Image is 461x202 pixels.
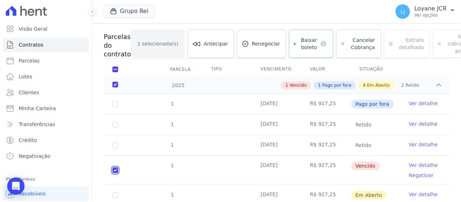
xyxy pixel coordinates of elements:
[3,38,89,52] a: Contratos
[318,82,321,89] span: 1
[170,192,174,198] span: 1
[204,40,228,47] span: Antecipar
[3,101,89,116] a: Minha Carteira
[161,62,200,77] div: Parcela
[188,30,234,58] a: Antecipar
[252,40,280,47] span: Renegociar
[112,101,118,107] input: Só é possível selecionar pagamentos em aberto
[363,82,366,89] span: 4
[351,162,380,170] span: Vencido
[170,142,174,148] span: 1
[19,190,46,197] span: Recebíveis
[112,122,118,128] input: Só é possível selecionar pagamentos em aberto
[19,73,32,80] span: Lotes
[19,152,50,160] span: Negativação
[237,30,286,58] a: Renegociar
[301,135,351,155] td: R$ 927,25
[301,115,351,135] td: R$ 927,25
[367,82,390,89] span: Em Aberto
[409,141,438,148] a: Ver detalhe
[202,62,252,77] th: Tipo
[351,100,394,108] span: Pago por fora
[390,1,461,22] button: LJ Loyane JCR Ver opções
[19,89,39,96] span: Clientes
[322,82,351,89] span: Pago por fora
[351,141,376,150] span: Retido
[170,163,174,168] span: 1
[401,82,404,89] span: 2
[3,69,89,84] a: Lotes
[3,149,89,163] a: Negativação
[285,82,288,89] span: 1
[3,85,89,100] a: Clientes
[19,25,48,33] span: Visão Geral
[19,105,56,112] span: Minha Carteira
[3,186,89,201] a: Recebíveis
[19,57,40,64] span: Parcelas
[3,117,89,132] a: Transferências
[252,115,301,135] td: [DATE]
[351,191,386,199] span: Em Aberto
[289,30,333,58] a: Baixar boleto
[252,156,301,185] td: [DATE]
[104,33,131,59] h3: Parcelas do contrato
[290,82,306,89] span: Vencido
[252,62,301,77] th: Vencimento
[351,120,376,129] span: Retido
[299,36,317,51] span: Baixar boleto
[170,101,174,107] span: 1
[112,142,118,148] input: Só é possível selecionar pagamentos em aberto
[400,9,405,14] span: LJ
[3,133,89,147] a: Crédito
[409,172,434,178] a: Negativar
[104,4,155,18] button: Grupo Rei
[414,5,447,12] p: Loyane JCR
[170,121,174,127] span: 1
[409,191,438,198] a: Ver detalhe
[6,175,86,184] div: Plataformas
[112,192,118,198] input: default
[301,156,351,185] td: R$ 927,25
[351,62,400,77] th: Situação
[7,177,24,195] div: Open Intercom Messenger
[409,162,438,169] a: Ver detalhe
[252,94,301,114] td: [DATE]
[142,40,179,47] span: selecionada(s)
[409,120,438,128] a: Ver detalhe
[409,100,438,107] a: Ver detalhe
[137,40,140,47] span: 1
[3,53,89,68] a: Parcelas
[3,22,89,36] a: Visão Geral
[19,41,43,48] span: Contratos
[19,137,37,144] span: Crédito
[301,62,351,77] th: Valor
[112,167,118,173] input: default
[406,82,419,89] span: Retido
[348,36,375,51] span: Cancelar Cobrança
[252,135,301,155] td: [DATE]
[19,121,55,128] span: Transferências
[336,30,381,58] a: Cancelar Cobrança
[301,94,351,114] td: R$ 927,25
[414,12,447,18] p: Ver opções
